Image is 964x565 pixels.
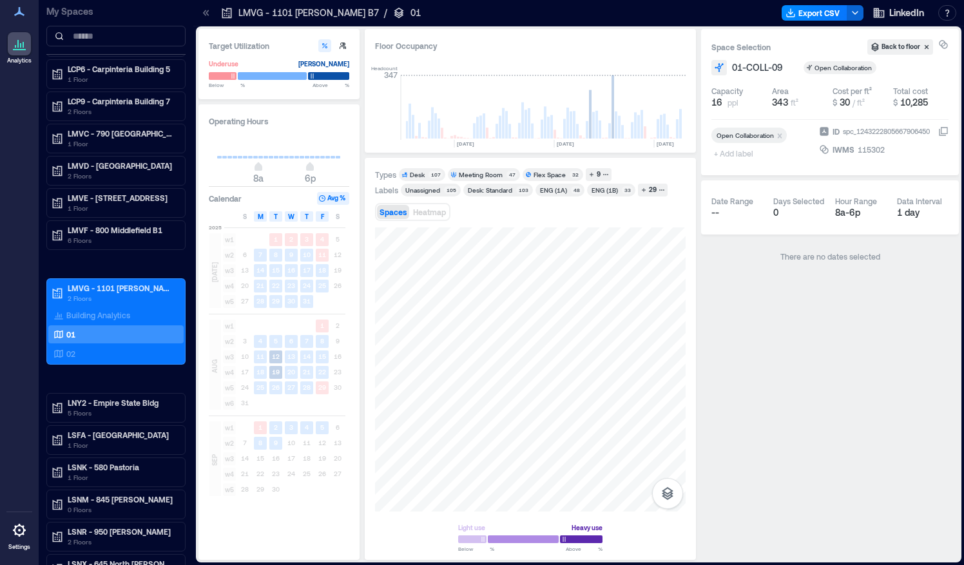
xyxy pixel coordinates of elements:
p: Settings [8,543,30,551]
text: 9 [274,439,278,446]
button: 9 [586,168,612,181]
text: 20 [287,368,295,376]
div: Date Range [711,196,753,206]
text: 12 [272,352,280,360]
p: 6 Floors [68,235,176,245]
div: Underuse [209,57,238,70]
text: 28 [256,297,264,305]
text: 1 [258,423,262,431]
text: 29 [272,297,280,305]
p: 1 Floor [68,74,176,84]
p: LSNR - 950 [PERSON_NAME] [68,526,176,537]
div: Open Collaboration [815,63,874,72]
span: w3 [223,264,236,277]
span: $ [893,98,898,107]
p: 0 Floors [68,504,176,515]
text: 15 [272,266,280,274]
p: LMVG - 1101 [PERSON_NAME] B7 [68,283,176,293]
a: Analytics [3,28,35,68]
p: LCP9 - Carpinteria Building 7 [68,96,176,106]
text: 8 [320,337,324,345]
button: Heatmap [410,205,448,219]
text: 14 [303,352,311,360]
text: 25 [318,282,326,289]
span: + Add label [711,144,758,162]
text: 18 [256,368,264,376]
div: 9 [595,169,602,180]
p: LMVC - 790 [GEOGRAPHIC_DATA] B2 [68,128,176,139]
p: / [384,6,387,19]
text: 3 [289,423,293,431]
div: [PERSON_NAME] [298,57,349,70]
text: 25 [256,383,264,391]
span: w6 [223,397,236,410]
text: 1 [320,321,324,329]
div: Meeting Room [459,170,503,179]
span: Above % [313,81,349,89]
button: 29 [638,184,668,196]
div: 105 [444,186,458,194]
text: 22 [272,282,280,289]
div: 103 [516,186,530,194]
span: S [336,211,340,222]
text: 8 [258,439,262,446]
h3: Space Selection [711,41,867,53]
button: Open Collaboration [804,61,892,74]
span: 6p [305,173,316,184]
div: Total cost [893,86,928,96]
div: Light use [458,521,485,534]
p: Analytics [7,57,32,64]
h3: Target Utilization [209,39,349,52]
text: 5 [274,337,278,345]
div: Labels [375,185,398,195]
p: 5 Floors [68,408,176,418]
div: Cost per ft² [833,86,872,96]
span: 01-COLL-09 [732,61,783,74]
text: 14 [256,266,264,274]
text: 26 [272,383,280,391]
text: 24 [303,282,311,289]
span: T [305,211,309,222]
span: Spaces [380,207,407,216]
p: LCP6 - Carpinteria Building 5 [68,64,176,74]
p: LSFA - [GEOGRAPHIC_DATA] [68,430,176,440]
div: Data Interval [897,196,942,206]
span: w1 [223,421,236,434]
button: Back to floor [867,39,933,55]
text: 31 [303,297,311,305]
span: ID [833,125,840,138]
span: 30 [840,97,850,108]
text: 2 [289,235,293,243]
span: w5 [223,381,236,394]
span: 2025 [209,224,222,231]
span: F [321,211,324,222]
text: 10 [303,251,311,258]
p: LMVE - [STREET_ADDRESS] [68,193,176,203]
span: w3 [223,350,236,363]
span: Below % [209,81,245,89]
text: 2 [274,423,278,431]
span: w1 [223,320,236,332]
text: 16 [287,266,295,274]
p: 01 [410,6,421,19]
div: ENG (1B) [592,186,618,195]
div: 32 [570,171,581,178]
div: 1 day [897,206,949,219]
text: 4 [320,235,324,243]
div: 48 [571,186,582,194]
button: Export CSV [782,5,847,21]
span: 10,285 [900,97,928,108]
h3: Calendar [209,192,242,205]
span: ft² [791,98,798,107]
span: W [288,211,294,222]
span: w5 [223,295,236,308]
p: LSNK - 580 Pastoria [68,462,176,472]
span: 343 [772,97,788,108]
p: LMVG - 1101 [PERSON_NAME] B7 [238,6,379,19]
a: Settings [4,515,35,555]
span: w4 [223,366,236,379]
text: 19 [272,368,280,376]
span: w2 [223,249,236,262]
text: [DATE] [457,140,474,147]
p: 1 Floor [68,472,176,483]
